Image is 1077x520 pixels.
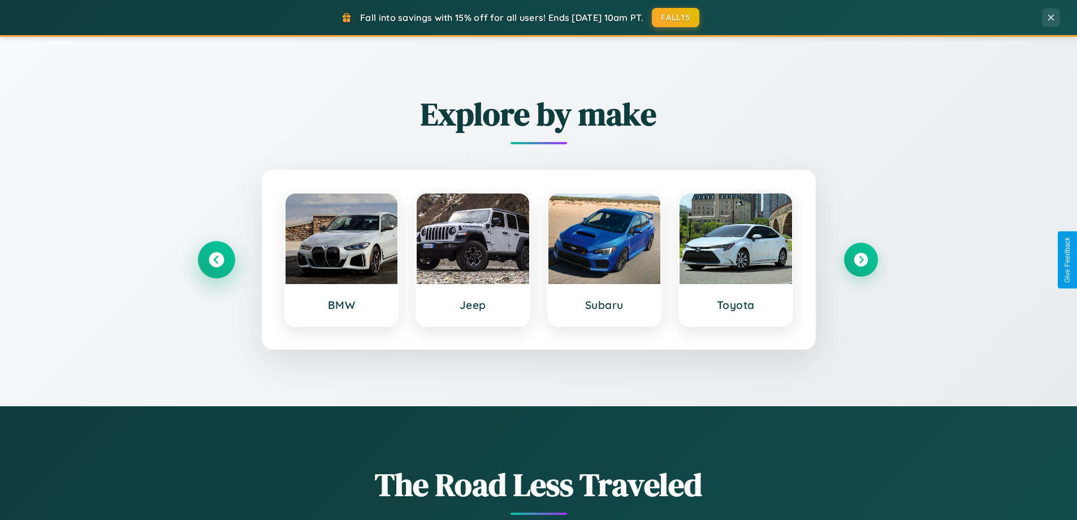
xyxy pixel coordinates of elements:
[691,298,781,312] h3: Toyota
[560,298,650,312] h3: Subaru
[297,298,387,312] h3: BMW
[652,8,699,27] button: FALL15
[428,298,518,312] h3: Jeep
[200,92,878,136] h2: Explore by make
[1063,237,1071,283] div: Give Feedback
[360,12,643,23] span: Fall into savings with 15% off for all users! Ends [DATE] 10am PT.
[200,463,878,506] h1: The Road Less Traveled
